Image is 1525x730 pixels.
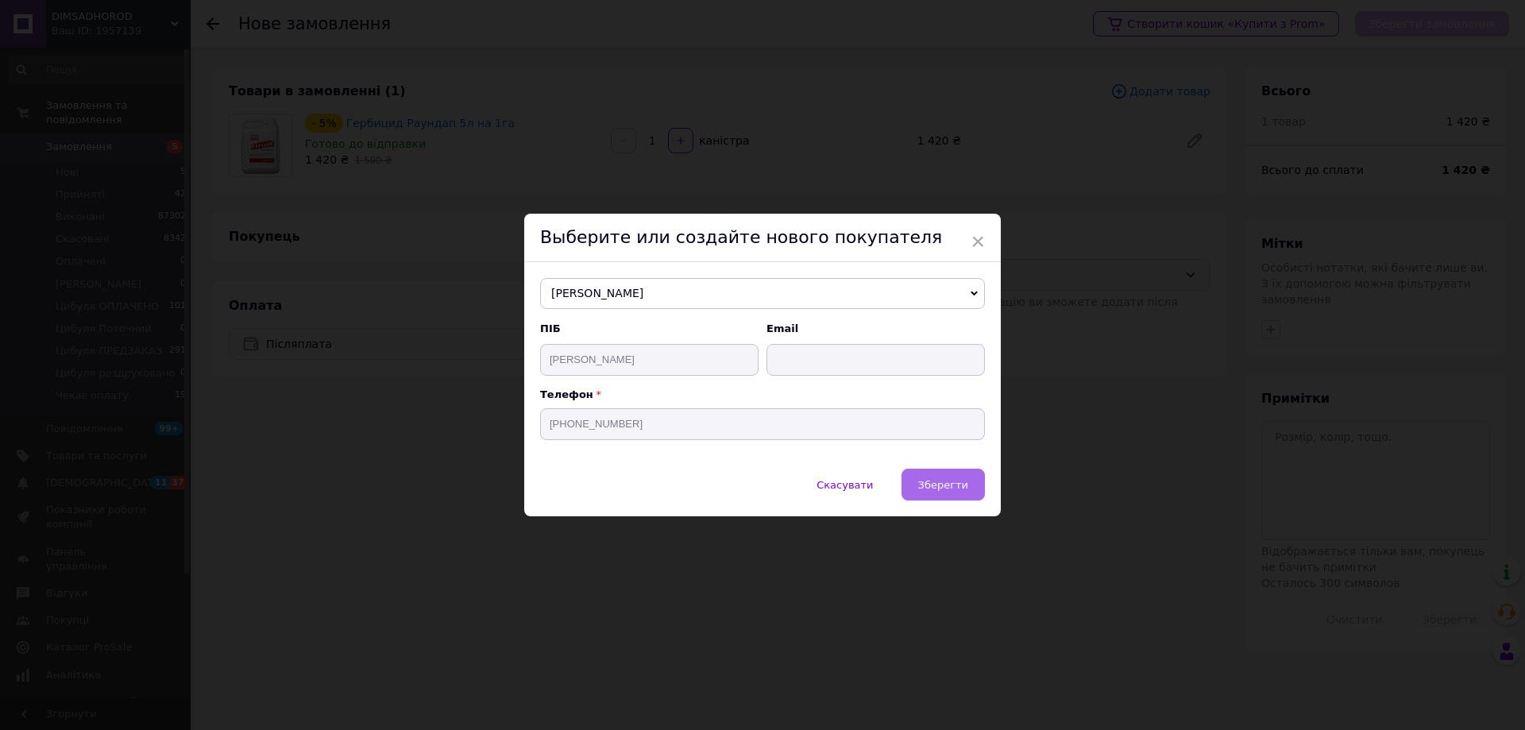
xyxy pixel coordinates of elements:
[540,408,985,440] input: +38 096 0000000
[766,322,985,336] span: Email
[540,278,985,310] span: [PERSON_NAME]
[971,228,985,255] span: ×
[800,469,890,500] button: Скасувати
[524,214,1001,262] div: Выберите или создайте нового покупателя
[540,388,985,400] p: Телефон
[540,322,759,336] span: ПІБ
[918,479,968,491] span: Зберегти
[817,479,873,491] span: Скасувати
[901,469,985,500] button: Зберегти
